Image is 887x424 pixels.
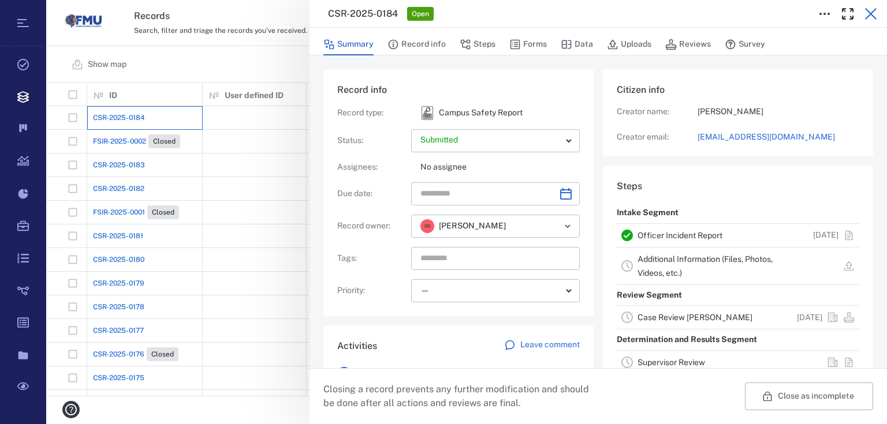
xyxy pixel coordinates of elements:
p: Status : [337,135,407,147]
button: Steps [460,33,495,55]
p: Leave comment [520,339,580,351]
p: Creator email: [617,132,698,143]
span: [PERSON_NAME] [439,220,506,232]
a: Supervisor Review [638,358,705,367]
div: Record infoRecord type:icon Campus Safety ReportCampus Safety ReportStatus:Assignees:No assigneeD... [323,69,594,325]
button: Uploads [607,33,651,55]
button: Data [561,33,593,55]
button: Reviews [665,33,711,55]
span: Help [26,8,50,18]
div: Citizen infoCreator name:[PERSON_NAME]Creator email:[EMAIL_ADDRESS][DOMAIN_NAME] [603,69,873,166]
h3: CSR-2025-0184 [328,7,398,21]
p: Record owner : [337,220,407,232]
a: [EMAIL_ADDRESS][DOMAIN_NAME] [698,132,859,143]
div: Campus Safety Report [420,106,434,120]
button: Survey [725,33,765,55]
div: StepsIntake SegmentOfficer Incident Report[DATE]Additional Information (Files, Photos, Videos, et... [603,166,873,421]
a: Officer Incident Report [638,231,722,240]
h6: Record info [337,83,580,97]
p: Due date : [337,188,407,200]
p: Intake Segment [617,202,679,223]
p: Determination and Results Segment [617,329,757,350]
span: Open [409,9,431,19]
h6: Activities [337,339,377,353]
div: R R [420,219,434,233]
button: Record info [387,33,446,55]
a: Case Review [PERSON_NAME] [638,313,752,322]
button: Summary [323,33,374,55]
p: Tags : [337,253,407,264]
p: Review Segment [617,285,682,306]
p: Priority : [337,285,407,297]
button: Toggle Fullscreen [836,2,859,25]
p: [DATE] [813,230,838,241]
p: Submitted [420,134,561,146]
div: — [420,284,561,297]
button: Close as incomplete [745,382,873,410]
button: Forms [509,33,547,55]
p: Creator name: [617,106,698,118]
button: Toggle to Edit Boxes [813,2,836,25]
span: [DATE] 1:13PM [427,367,475,381]
button: Choose date [554,182,577,205]
p: [PERSON_NAME] [698,106,859,118]
a: Leave comment [504,339,580,353]
p: [DATE] [797,312,822,324]
p: Campus Safety Report [439,107,523,119]
p: Assignees : [337,162,407,173]
img: icon Campus Safety Report [420,106,434,120]
h6: Citizen info [617,83,859,97]
p: Closing a record prevents any further modification and should be done after all actions and revie... [323,382,598,410]
p: No assignee [420,162,580,173]
p: Record type : [337,107,407,119]
button: Open [560,218,576,234]
a: Additional Information (Files, Photos, Videos, etc.) [638,254,773,277]
h6: Steps [617,179,859,193]
button: Close [859,2,882,25]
